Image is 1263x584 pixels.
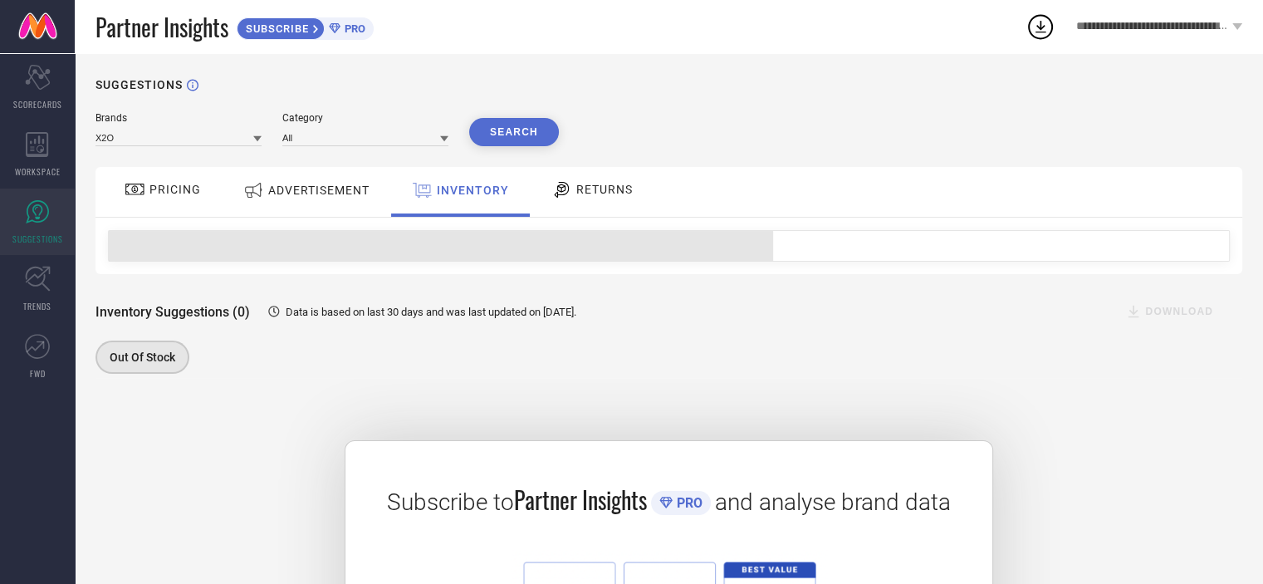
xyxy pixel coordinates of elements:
[95,78,183,91] h1: SUGGESTIONS
[1026,12,1055,42] div: Open download list
[12,233,63,245] span: SUGGESTIONS
[95,10,228,44] span: Partner Insights
[673,495,702,511] span: PRO
[95,304,250,320] span: Inventory Suggestions (0)
[715,488,951,516] span: and analyse brand data
[576,183,633,196] span: RETURNS
[237,13,374,40] a: SUBSCRIBEPRO
[110,351,175,364] span: Out Of Stock
[286,306,576,318] span: Data is based on last 30 days and was last updated on [DATE] .
[23,300,51,312] span: TRENDS
[437,184,509,197] span: INVENTORY
[95,112,262,124] div: Brands
[340,22,365,35] span: PRO
[149,183,201,196] span: PRICING
[30,367,46,380] span: FWD
[268,184,370,197] span: ADVERTISEMENT
[469,118,559,146] button: Search
[13,98,62,110] span: SCORECARDS
[387,488,514,516] span: Subscribe to
[282,112,448,124] div: Category
[514,483,647,517] span: Partner Insights
[15,165,61,178] span: WORKSPACE
[237,22,313,35] span: SUBSCRIBE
